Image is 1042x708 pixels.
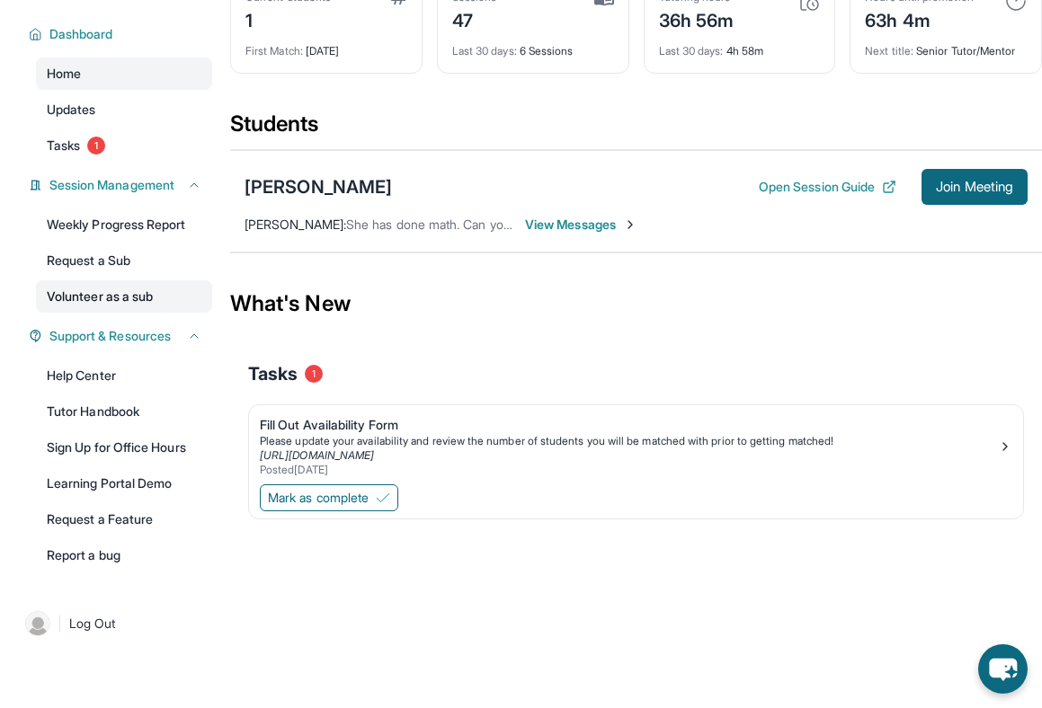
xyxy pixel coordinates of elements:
[47,137,80,155] span: Tasks
[36,539,212,571] a: Report a bug
[865,33,1027,58] div: Senior Tutor/Mentor
[249,405,1023,481] a: Fill Out Availability FormPlease update your availability and review the number of students you w...
[36,244,212,277] a: Request a Sub
[245,4,331,33] div: 1
[659,33,821,58] div: 4h 58m
[69,615,116,633] span: Log Out
[36,280,212,313] a: Volunteer as a sub
[623,217,637,232] img: Chevron-Right
[245,217,346,232] span: [PERSON_NAME] :
[452,44,517,58] span: Last 30 days :
[42,176,201,194] button: Session Management
[245,174,392,199] div: [PERSON_NAME]
[18,604,212,643] a: |Log Out
[525,216,637,234] span: View Messages
[36,359,212,392] a: Help Center
[36,395,212,428] a: Tutor Handbook
[305,365,323,383] span: 1
[36,503,212,535] a: Request a Feature
[659,44,724,58] span: Last 30 days :
[36,93,212,126] a: Updates
[47,101,96,119] span: Updates
[36,208,212,241] a: Weekly Progress Report
[452,4,497,33] div: 47
[452,33,614,58] div: 6 Sessions
[260,484,398,511] button: Mark as complete
[248,361,298,386] span: Tasks
[260,416,998,434] div: Fill Out Availability Form
[49,327,171,345] span: Support & Resources
[47,65,81,83] span: Home
[36,431,212,464] a: Sign Up for Office Hours
[759,178,896,196] button: Open Session Guide
[865,44,913,58] span: Next title :
[36,129,212,162] a: Tasks1
[42,25,201,43] button: Dashboard
[936,181,1013,192] span: Join Meeting
[230,264,1042,343] div: What's New
[260,448,374,462] a: [URL][DOMAIN_NAME]
[922,169,1028,205] button: Join Meeting
[58,613,62,634] span: |
[260,463,998,477] div: Posted [DATE]
[36,467,212,500] a: Learning Portal Demo
[230,110,1042,149] div: Students
[87,137,105,155] span: 1
[36,58,212,90] a: Home
[376,491,390,505] img: Mark as complete
[25,611,50,636] img: user-img
[659,4,735,33] div: 36h 56m
[346,217,766,232] span: She has done math. Can you please do reading answering the questions?
[49,176,174,194] span: Session Management
[978,644,1028,694] button: chat-button
[245,44,303,58] span: First Match :
[268,489,369,507] span: Mark as complete
[42,327,201,345] button: Support & Resources
[865,4,973,33] div: 63h 4m
[245,33,407,58] div: [DATE]
[49,25,113,43] span: Dashboard
[260,434,998,448] div: Please update your availability and review the number of students you will be matched with prior ...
